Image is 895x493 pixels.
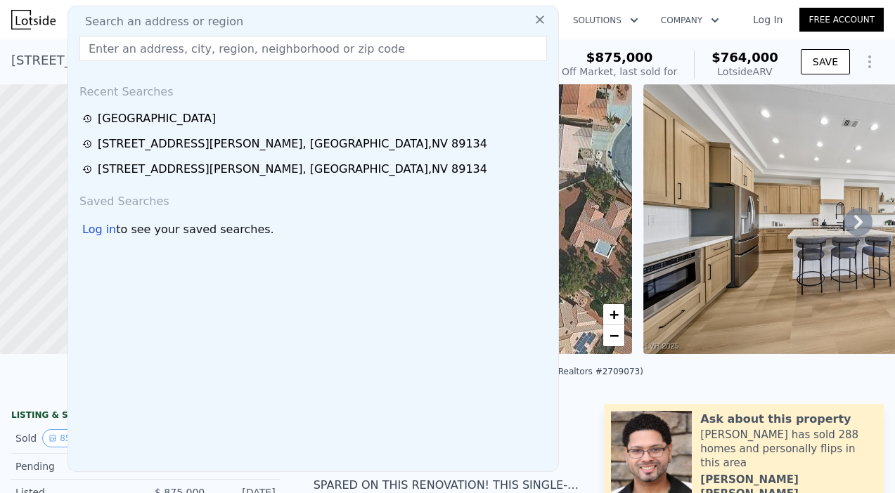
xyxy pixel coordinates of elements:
[74,13,243,30] span: Search an address or region
[42,429,77,447] button: View historical data
[603,304,624,325] a: Zoom in
[82,161,548,178] a: [STREET_ADDRESS][PERSON_NAME], [GEOGRAPHIC_DATA],NV 89134
[712,50,778,65] span: $764,000
[74,182,553,216] div: Saved Searches
[11,409,280,423] div: LISTING & SALE HISTORY
[562,65,677,79] div: Off Market, last sold for
[610,305,619,323] span: +
[562,8,650,33] button: Solutions
[603,325,624,346] a: Zoom out
[11,10,56,29] img: Lotside
[74,72,553,106] div: Recent Searches
[700,411,851,428] div: Ask about this property
[98,161,487,178] div: [STREET_ADDRESS][PERSON_NAME] , [GEOGRAPHIC_DATA] , NV 89134
[610,327,619,344] span: −
[11,51,348,70] div: [STREET_ADDRESS] , [GEOGRAPHIC_DATA] , NV 89134
[736,13,799,27] a: Log In
[712,65,778,79] div: Lotside ARV
[82,110,548,127] a: [GEOGRAPHIC_DATA]
[700,428,877,470] div: [PERSON_NAME] has sold 288 homes and personally flips in this area
[799,8,884,32] a: Free Account
[15,459,134,473] div: Pending
[650,8,730,33] button: Company
[79,36,547,61] input: Enter an address, city, region, neighborhood or zip code
[586,50,653,65] span: $875,000
[98,136,487,152] div: [STREET_ADDRESS][PERSON_NAME] , [GEOGRAPHIC_DATA] , NV 89134
[15,429,134,447] div: Sold
[116,221,273,238] span: to see your saved searches.
[82,136,548,152] a: [STREET_ADDRESS][PERSON_NAME], [GEOGRAPHIC_DATA],NV 89134
[82,221,116,238] div: Log in
[801,49,850,74] button: SAVE
[856,48,884,76] button: Show Options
